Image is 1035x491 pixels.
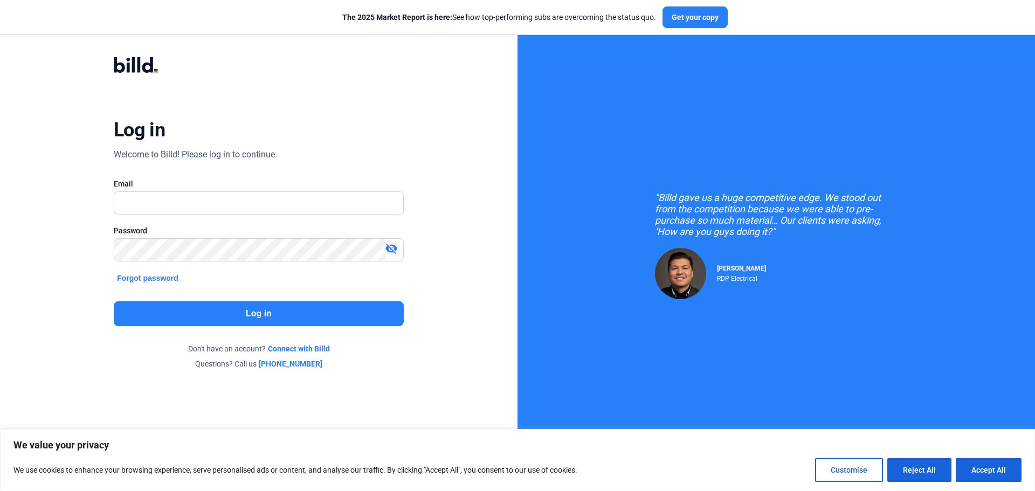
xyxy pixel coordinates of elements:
button: Reject All [887,458,951,482]
span: The 2025 Market Report is here: [342,13,452,22]
div: RDP Electrical [717,272,766,282]
button: Forgot password [114,272,182,284]
p: We value your privacy [13,439,1022,452]
div: Email [114,178,404,189]
button: Get your copy [663,6,728,28]
p: We use cookies to enhance your browsing experience, serve personalised ads or content, and analys... [13,464,577,476]
img: Raul Pacheco [655,248,706,299]
div: Log in [114,118,165,142]
div: Password [114,225,404,236]
div: "Billd gave us a huge competitive edge. We stood out from the competition because we were able to... [655,192,898,237]
div: Welcome to Billd! Please log in to continue. [114,148,277,161]
div: Questions? Call us [114,358,404,369]
span: [PERSON_NAME] [717,265,766,272]
button: Log in [114,301,404,326]
mat-icon: visibility_off [385,242,398,255]
div: See how top-performing subs are overcoming the status quo. [342,12,656,23]
div: Don't have an account? [114,343,404,354]
button: Accept All [956,458,1022,482]
a: Connect with Billd [268,343,330,354]
button: Customise [815,458,883,482]
a: [PHONE_NUMBER] [259,358,322,369]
